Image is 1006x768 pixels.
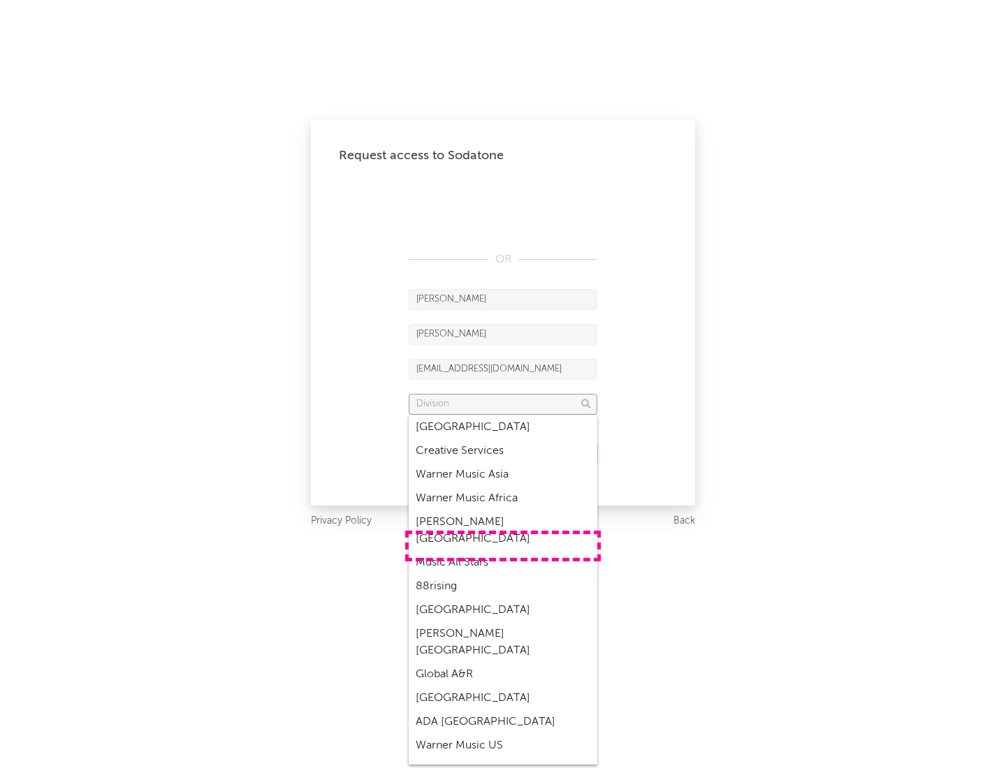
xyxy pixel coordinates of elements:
[409,734,597,758] div: Warner Music US
[409,710,597,734] div: ADA [GEOGRAPHIC_DATA]
[409,394,597,415] input: Division
[409,439,597,463] div: Creative Services
[409,510,597,551] div: [PERSON_NAME] [GEOGRAPHIC_DATA]
[409,463,597,487] div: Warner Music Asia
[409,289,597,310] input: First Name
[409,663,597,686] div: Global A&R
[409,487,597,510] div: Warner Music Africa
[409,415,597,439] div: [GEOGRAPHIC_DATA]
[409,551,597,575] div: Music All Stars
[409,324,597,345] input: Last Name
[409,251,597,268] div: OR
[339,147,667,164] div: Request access to Sodatone
[409,575,597,598] div: 88rising
[673,512,695,530] a: Back
[409,598,597,622] div: [GEOGRAPHIC_DATA]
[311,512,372,530] a: Privacy Policy
[409,359,597,380] input: Email
[409,622,597,663] div: [PERSON_NAME] [GEOGRAPHIC_DATA]
[409,686,597,710] div: [GEOGRAPHIC_DATA]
